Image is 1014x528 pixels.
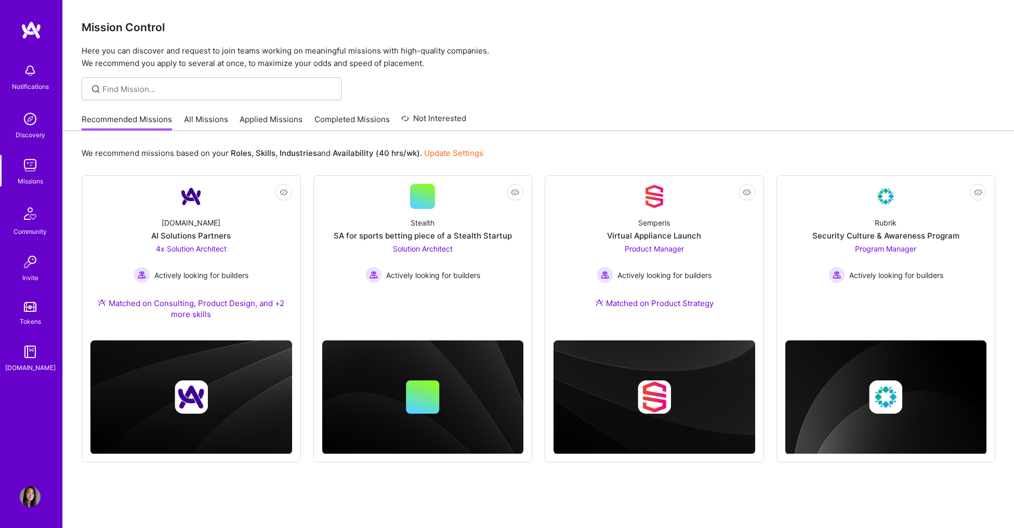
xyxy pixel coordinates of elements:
[785,340,987,455] img: cover
[98,298,106,307] img: Ateam Purple Icon
[595,298,714,309] div: Matched on Product Strategy
[179,184,204,209] img: Company Logo
[162,217,220,228] div: [DOMAIN_NAME]
[411,217,434,228] div: Stealth
[184,114,228,131] a: All Missions
[90,340,292,454] img: cover
[280,148,317,158] b: Industries
[20,109,41,129] img: discovery
[24,302,36,312] img: tokens
[12,81,49,92] div: Notifications
[18,176,43,187] div: Missions
[151,230,231,241] div: AI Solutions Partners
[20,155,41,176] img: teamwork
[21,21,42,39] img: logo
[333,148,420,158] b: Availability (40 hrs/wk)
[18,201,43,226] img: Community
[280,188,288,196] i: icon EyeClosed
[617,270,712,281] span: Actively looking for builders
[334,230,512,241] div: SA for sports betting piece of a Stealth Startup
[365,267,382,283] img: Actively looking for builders
[240,114,302,131] a: Applied Missions
[20,316,41,327] div: Tokens
[386,270,480,281] span: Actively looking for builders
[82,21,995,34] h3: Mission Control
[401,112,466,131] a: Not Interested
[102,84,334,95] input: Find Mission...
[625,244,684,253] span: Product Manager
[849,270,943,281] span: Actively looking for builders
[855,244,916,253] span: Program Manager
[20,486,41,507] img: User Avatar
[638,217,670,228] div: Semperis
[134,267,150,283] img: Actively looking for builders
[90,83,102,95] i: icon SearchGrey
[154,270,248,281] span: Actively looking for builders
[875,217,897,228] div: Rubrik
[17,486,43,507] a: User Avatar
[22,272,38,283] div: Invite
[974,188,982,196] i: icon EyeClosed
[82,114,172,131] a: Recommended Missions
[20,60,41,81] img: bell
[597,267,613,283] img: Actively looking for builders
[424,148,483,158] a: Update Settings
[231,148,252,158] b: Roles
[828,267,845,283] img: Actively looking for builders
[607,230,701,241] div: Virtual Appliance Launch
[256,148,275,158] b: Skills
[554,184,755,321] a: Company LogoSemperisVirtual Appliance LaunchProduct Manager Actively looking for buildersActively...
[156,244,227,253] span: 4x Solution Architect
[393,244,453,253] span: Solution Architect
[90,184,292,332] a: Company Logo[DOMAIN_NAME]AI Solutions Partners4x Solution Architect Actively looking for builders...
[812,230,959,241] div: Security Culture & Awareness Program
[82,45,995,70] p: Here you can discover and request to join teams working on meaningful missions with high-quality ...
[642,184,667,209] img: Company Logo
[20,252,41,272] img: Invite
[785,184,987,314] a: Company LogoRubrikSecurity Culture & Awareness ProgramProgram Manager Actively looking for builde...
[638,380,671,414] img: Company logo
[595,298,603,307] img: Ateam Purple Icon
[5,362,56,373] div: [DOMAIN_NAME]
[314,114,390,131] a: Completed Missions
[554,340,755,454] img: cover
[511,188,519,196] i: icon EyeClosed
[14,226,47,237] div: Community
[16,129,45,140] div: Discovery
[90,298,292,320] div: Matched on Consulting, Product Design, and +2 more skills
[20,341,41,362] img: guide book
[82,148,483,159] p: We recommend missions based on your , , and .
[175,380,208,414] img: Company logo
[869,380,902,414] img: Company logo
[322,340,524,454] img: cover
[873,184,898,209] img: Company Logo
[743,188,751,196] i: icon EyeClosed
[322,184,524,314] a: StealthSA for sports betting piece of a Stealth StartupSolution Architect Actively looking for bu...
